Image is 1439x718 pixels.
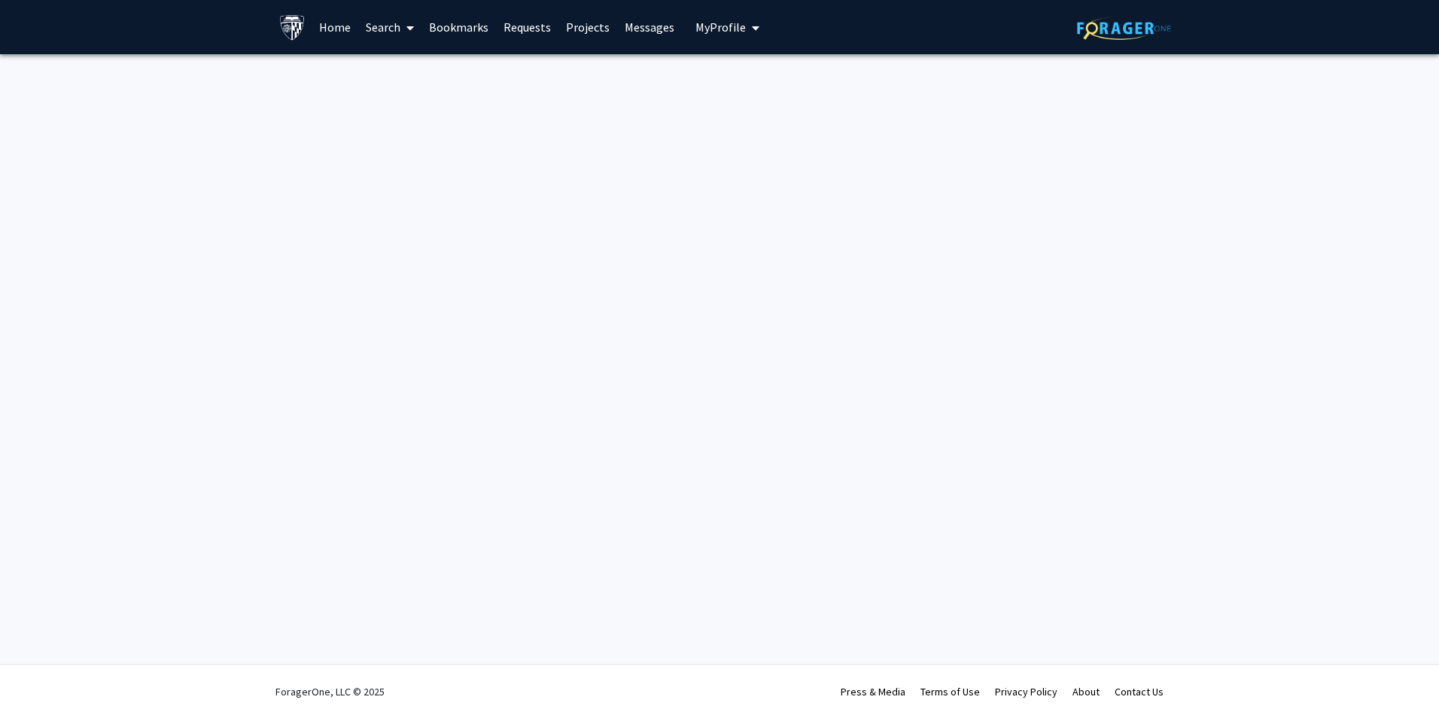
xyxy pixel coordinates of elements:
[1115,685,1164,698] a: Contact Us
[558,1,617,53] a: Projects
[995,685,1057,698] a: Privacy Policy
[695,20,746,35] span: My Profile
[496,1,558,53] a: Requests
[275,665,385,718] div: ForagerOne, LLC © 2025
[279,14,306,41] img: Johns Hopkins University Logo
[421,1,496,53] a: Bookmarks
[358,1,421,53] a: Search
[920,685,980,698] a: Terms of Use
[617,1,682,53] a: Messages
[1077,17,1171,40] img: ForagerOne Logo
[841,685,905,698] a: Press & Media
[312,1,358,53] a: Home
[1072,685,1100,698] a: About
